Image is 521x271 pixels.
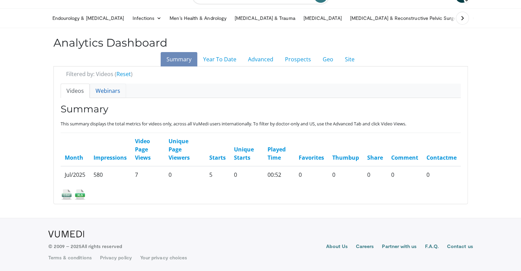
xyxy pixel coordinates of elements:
[61,103,461,115] h3: Summary
[116,70,131,78] a: Reset
[234,146,254,161] a: Unique Starts
[339,52,360,66] a: Site
[48,11,128,25] a: Endourology & [MEDICAL_DATA]
[317,52,339,66] a: Geo
[161,52,197,66] a: Summary
[242,52,279,66] a: Advanced
[61,121,461,127] p: This summary displays the total metrics for videos only, across all VuMedi users internationally....
[164,166,205,183] td: 0
[205,166,230,183] td: 5
[61,70,466,78] div: Filtered by: Videos ( )
[391,154,418,161] a: Comment
[131,166,164,183] td: 7
[209,154,226,161] a: Starts
[268,146,286,161] a: Played Time
[48,243,122,250] p: © 2009 – 2025
[328,166,363,183] td: 0
[294,166,328,183] td: 0
[422,166,460,183] td: 0
[231,11,299,25] a: [MEDICAL_DATA] & Trauma
[165,11,231,25] a: Men’s Health & Andrology
[387,166,422,183] td: 0
[356,243,374,251] a: Careers
[61,188,73,200] img: csv_icon.png
[425,243,438,251] a: F.A.Q.
[298,154,324,161] a: Favorites
[197,52,242,66] a: Year To Date
[65,154,83,161] a: Month
[82,243,122,249] span: All rights reserved
[90,84,126,98] a: Webinars
[382,243,417,251] a: Partner with us
[230,166,263,183] td: 0
[169,137,190,161] a: Unique Page Viewers
[48,231,84,237] img: VuMedi Logo
[53,36,468,49] h2: Analytics Dashboard
[74,188,86,200] img: xls_icon.png
[100,254,132,261] a: Privacy policy
[346,11,465,25] a: [MEDICAL_DATA] & Reconstructive Pelvic Surgery
[426,154,456,161] a: Contactme
[94,154,127,161] a: Impressions
[48,254,92,261] a: Terms & conditions
[61,84,90,98] a: Videos
[279,52,317,66] a: Prospects
[135,137,151,161] a: Video Page Views
[263,166,295,183] td: 00:52
[367,154,383,161] a: Share
[447,243,473,251] a: Contact us
[128,11,165,25] a: Infections
[332,154,359,161] a: Thumbup
[61,166,89,183] td: Jul/2025
[363,166,387,183] td: 0
[89,166,131,183] td: 580
[326,243,348,251] a: About Us
[140,254,187,261] a: Your privacy choices
[299,11,346,25] a: [MEDICAL_DATA]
